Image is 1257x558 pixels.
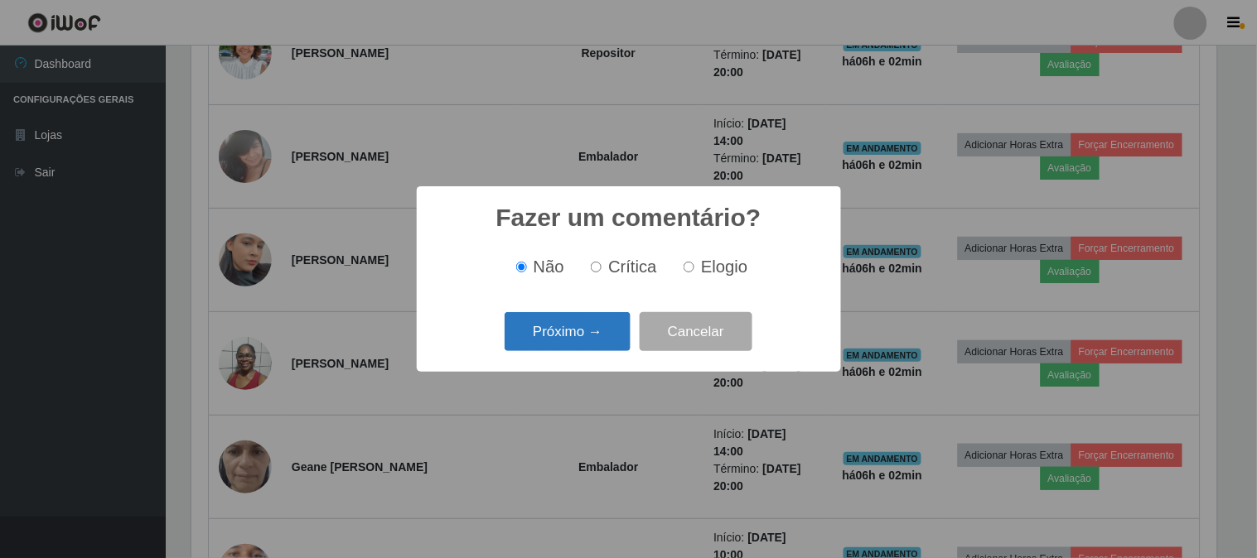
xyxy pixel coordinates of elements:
[701,257,747,276] span: Elogio
[640,312,752,351] button: Cancelar
[534,257,564,276] span: Não
[496,203,761,233] h2: Fazer um comentário?
[505,312,631,351] button: Próximo →
[516,262,527,272] input: Não
[608,257,657,276] span: Crítica
[591,262,602,272] input: Crítica
[684,262,694,272] input: Elogio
